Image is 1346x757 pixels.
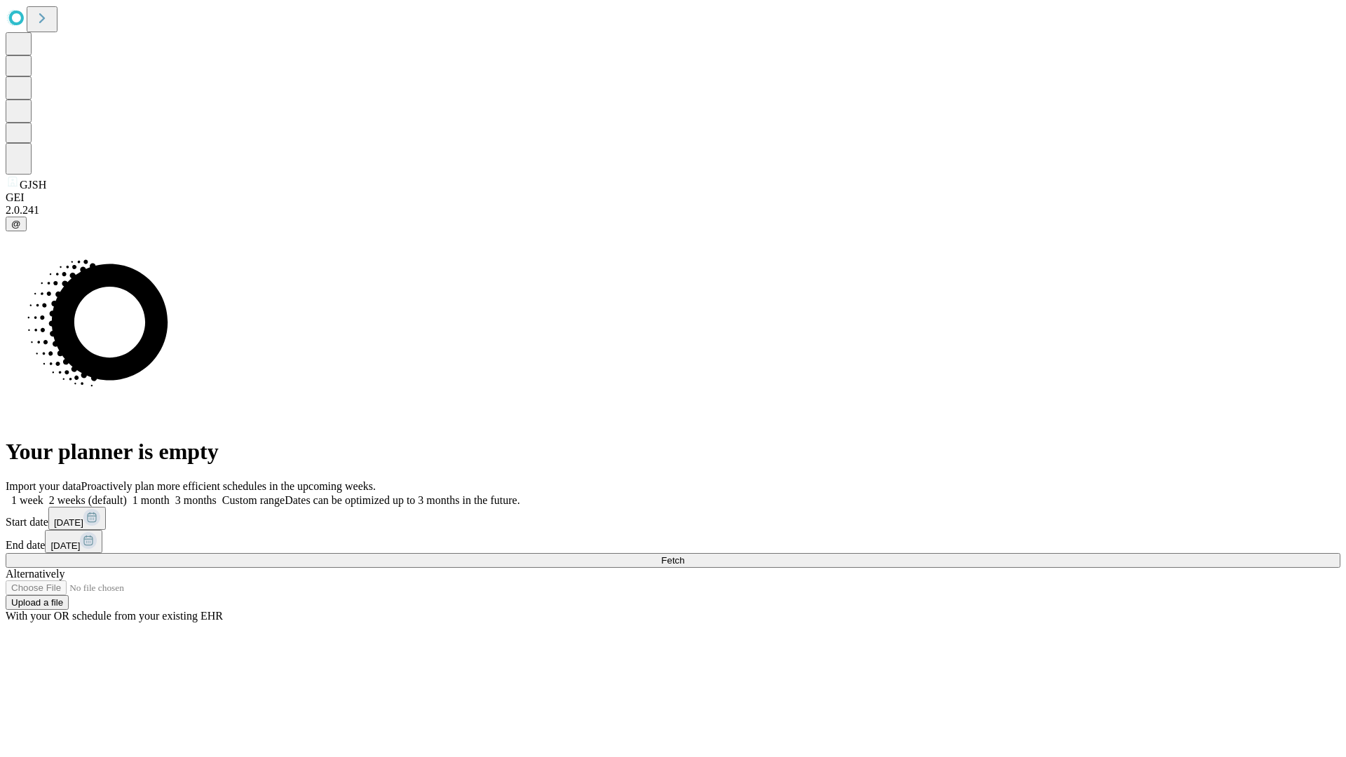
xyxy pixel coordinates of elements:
button: [DATE] [45,530,102,553]
span: Alternatively [6,568,64,580]
div: 2.0.241 [6,204,1340,217]
span: [DATE] [50,540,80,551]
span: GJSH [20,179,46,191]
button: Fetch [6,553,1340,568]
span: 2 weeks (default) [49,494,127,506]
span: 1 month [132,494,170,506]
span: @ [11,219,21,229]
span: [DATE] [54,517,83,528]
div: End date [6,530,1340,553]
span: Proactively plan more efficient schedules in the upcoming weeks. [81,480,376,492]
span: Custom range [222,494,285,506]
span: 3 months [175,494,217,506]
button: [DATE] [48,507,106,530]
span: Fetch [661,555,684,566]
div: Start date [6,507,1340,530]
span: 1 week [11,494,43,506]
div: GEI [6,191,1340,204]
span: Dates can be optimized up to 3 months in the future. [285,494,519,506]
span: Import your data [6,480,81,492]
button: @ [6,217,27,231]
button: Upload a file [6,595,69,610]
h1: Your planner is empty [6,439,1340,465]
span: With your OR schedule from your existing EHR [6,610,223,622]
